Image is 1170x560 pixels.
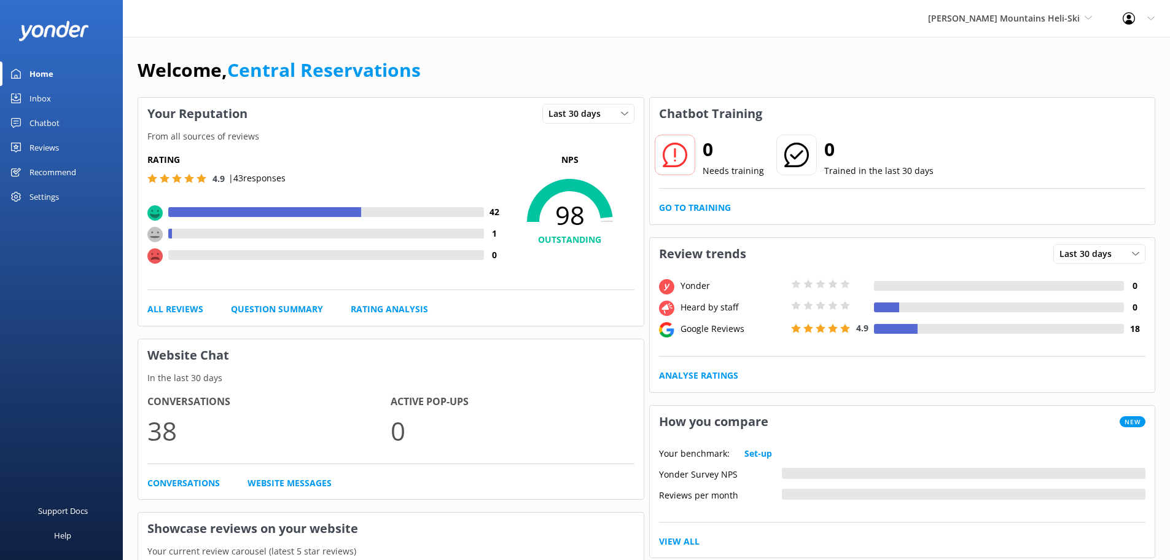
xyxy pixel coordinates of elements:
img: yonder-white-logo.png [18,21,89,41]
h2: 0 [824,135,934,164]
h3: Your Reputation [138,98,257,130]
h4: Conversations [147,394,391,410]
p: In the last 30 days [138,371,644,385]
h4: 1 [484,227,505,240]
h1: Welcome, [138,55,421,85]
a: Question Summary [231,302,323,316]
span: New [1120,416,1145,427]
span: 4.9 [856,322,868,334]
div: Settings [29,184,59,209]
h4: Active Pop-ups [391,394,634,410]
a: View All [659,535,700,548]
div: Inbox [29,86,51,111]
p: 38 [147,410,391,451]
h4: 0 [484,248,505,262]
h4: 0 [1124,279,1145,293]
span: Last 30 days [548,107,608,120]
p: From all sources of reviews [138,130,644,143]
h4: 18 [1124,322,1145,336]
a: Analyse Ratings [659,369,738,382]
div: Home [29,61,53,86]
div: Reviews [29,135,59,160]
p: NPS [505,153,634,167]
h4: OUTSTANDING [505,233,634,246]
span: 98 [505,200,634,231]
p: Your current review carousel (latest 5 star reviews) [138,545,644,558]
a: Conversations [147,476,220,490]
h3: Website Chat [138,339,644,371]
span: 4.9 [213,173,225,184]
div: Yonder Survey NPS [659,468,782,479]
h5: Rating [147,153,505,167]
div: Help [54,523,71,548]
div: Yonder [677,279,788,293]
div: Google Reviews [677,322,788,336]
h3: How you compare [650,406,778,438]
p: | 43 responses [228,172,286,185]
p: 0 [391,410,634,451]
p: Needs training [703,164,764,178]
div: Chatbot [29,111,60,135]
h3: Review trends [650,238,755,270]
a: Set-up [744,447,772,460]
div: Reviews per month [659,489,782,500]
div: Support Docs [38,499,88,523]
a: All Reviews [147,302,203,316]
span: [PERSON_NAME] Mountains Heli-Ski [928,12,1080,24]
span: Last 30 days [1059,247,1119,261]
h4: 0 [1124,301,1145,314]
a: Website Messages [248,476,332,490]
h4: 42 [484,205,505,219]
h3: Showcase reviews on your website [138,513,644,545]
a: Central Reservations [227,57,421,82]
a: Go to Training [659,201,731,215]
h2: 0 [703,135,764,164]
a: Rating Analysis [351,302,428,316]
h3: Chatbot Training [650,98,771,130]
div: Heard by staff [677,301,788,314]
p: Your benchmark: [659,447,730,460]
p: Trained in the last 30 days [824,164,934,178]
div: Recommend [29,160,76,184]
